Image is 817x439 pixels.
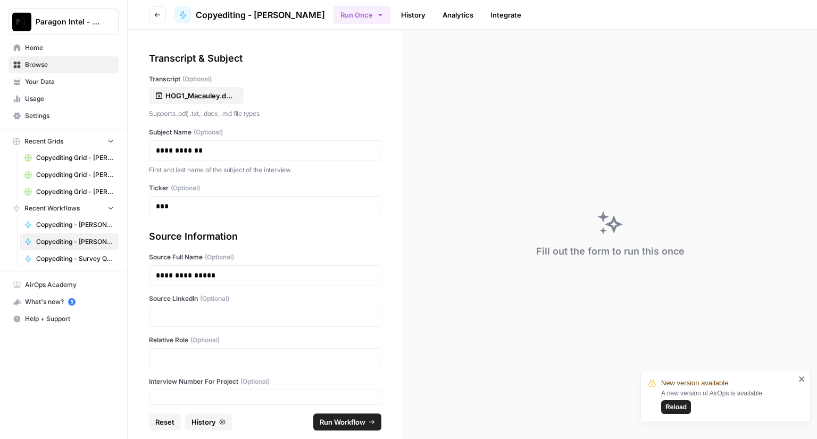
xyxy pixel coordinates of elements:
button: HOG1_Macauley.docx [149,87,244,104]
a: 5 [68,298,76,306]
span: Copyediting - [PERSON_NAME] [36,220,114,230]
a: Copyediting - [PERSON_NAME] [174,6,325,23]
span: Run Workflow [320,417,365,427]
button: Help + Support [9,310,119,327]
span: Settings [25,111,114,121]
span: (Optional) [200,294,229,303]
button: close [798,375,806,383]
button: Run Workflow [313,413,381,430]
a: Browse [9,56,119,73]
span: Recent Workflows [24,204,80,213]
a: Usage [9,90,119,107]
div: What's new? [9,294,118,310]
label: Relative Role [149,335,381,345]
span: Your Data [25,77,114,87]
span: Copyediting - [PERSON_NAME] [36,237,114,247]
label: Subject Name [149,128,381,137]
p: Supports .pdf, .txt, .docx, .md file types [149,108,381,119]
a: Copyediting - [PERSON_NAME] [20,216,119,233]
a: Copyediting - [PERSON_NAME] [20,233,119,250]
a: AirOps Academy [9,276,119,293]
a: History [395,6,432,23]
span: New version available [661,378,728,389]
a: Analytics [436,6,480,23]
span: Paragon Intel - Copyediting [36,16,100,27]
span: Home [25,43,114,53]
span: Copyediting Grid - [PERSON_NAME] [36,187,114,197]
button: What's new? 5 [9,293,119,310]
label: Source LinkedIn [149,294,381,303]
span: Copyediting Grid - [PERSON_NAME] [36,153,114,163]
a: Copyediting Grid - [PERSON_NAME] [20,183,119,200]
p: First and last name of the subject of the interview [149,165,381,175]
span: (Optional) [240,377,270,386]
span: Browse [25,60,114,70]
a: Integrate [484,6,528,23]
p: HOG1_Macauley.docx [165,90,234,101]
span: (Optional) [205,252,234,262]
label: Source Full Name [149,252,381,262]
div: A new version of AirOps is available. [661,389,795,414]
div: Source Information [149,229,381,244]
button: Recent Workflows [9,200,119,216]
button: Workspace: Paragon Intel - Copyediting [9,9,119,35]
span: Reload [665,402,687,412]
div: Transcript & Subject [149,51,381,66]
a: Settings [9,107,119,124]
a: Copyediting Grid - [PERSON_NAME] [20,166,119,183]
label: Ticker [149,183,381,193]
div: Fill out the form to run this once [536,244,685,259]
span: Help + Support [25,314,114,324]
img: Paragon Intel - Copyediting Logo [12,12,31,31]
a: Home [9,39,119,56]
a: Copyediting - Survey Questions - [PERSON_NAME] [20,250,119,267]
button: Reset [149,413,181,430]
span: Copyediting - Survey Questions - [PERSON_NAME] [36,254,114,264]
a: Your Data [9,73,119,90]
text: 5 [70,299,73,305]
span: Reset [155,417,174,427]
span: (Optional) [194,128,223,137]
span: AirOps Academy [25,280,114,290]
span: (Optional) [190,335,220,345]
button: Run Once [334,6,390,24]
span: Recent Grids [24,137,63,146]
a: Copyediting Grid - [PERSON_NAME] [20,149,119,166]
span: (Optional) [182,74,212,84]
span: Copyediting Grid - [PERSON_NAME] [36,170,114,180]
span: History [191,417,216,427]
span: (Optional) [171,183,200,193]
span: Usage [25,94,114,104]
label: Interview Number For Project [149,377,381,386]
button: Reload [661,400,691,414]
span: Copyediting - [PERSON_NAME] [196,9,325,21]
button: History [185,413,232,430]
label: Transcript [149,74,381,84]
button: Recent Grids [9,133,119,149]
